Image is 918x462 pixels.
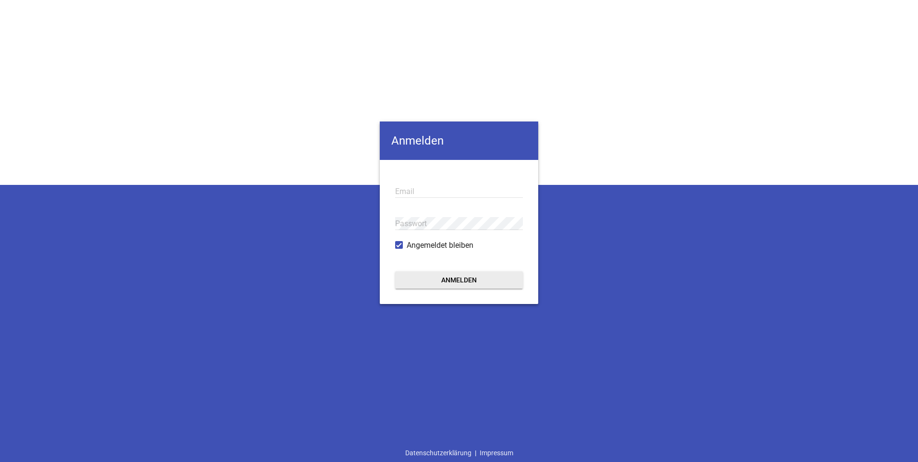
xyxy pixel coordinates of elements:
[402,444,517,462] div: |
[476,444,517,462] a: Impressum
[395,271,523,289] button: Anmelden
[402,444,475,462] a: Datenschutzerklärung
[380,122,538,160] h4: Anmelden
[407,240,473,251] span: Angemeldet bleiben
